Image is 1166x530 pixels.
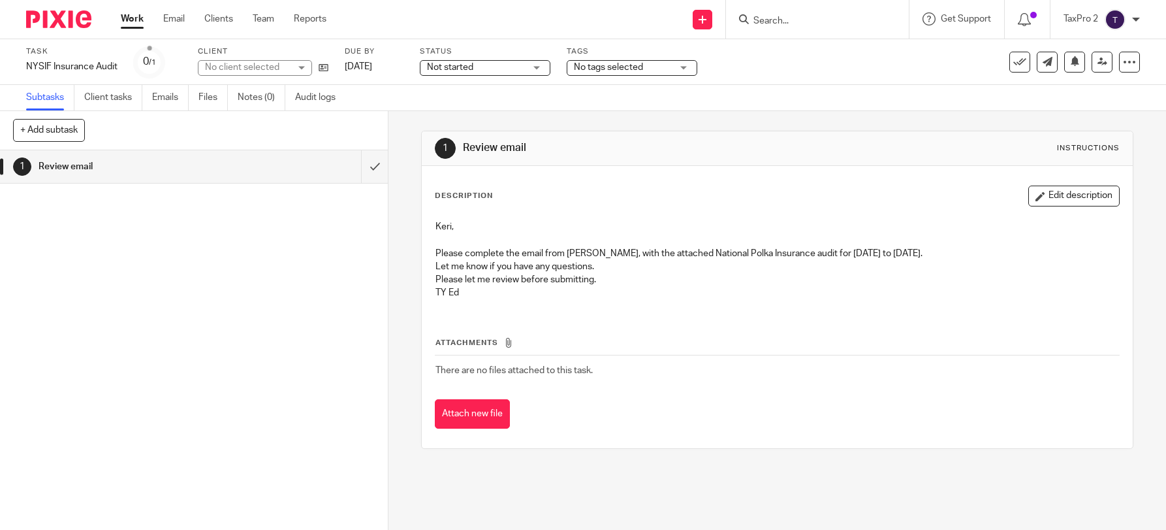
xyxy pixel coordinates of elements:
[26,85,74,110] a: Subtasks
[143,54,156,69] div: 0
[121,12,144,25] a: Work
[1028,186,1120,207] button: Edit description
[463,141,806,155] h1: Review email
[204,12,233,25] a: Clients
[26,46,118,57] label: Task
[198,85,228,110] a: Files
[345,46,403,57] label: Due by
[39,157,245,176] h1: Review email
[84,85,142,110] a: Client tasks
[26,10,91,28] img: Pixie
[435,247,1119,260] p: Please complete the email from [PERSON_NAME], with the attached National Polka Insurance audit fo...
[435,286,1119,299] p: TY Ed
[295,85,345,110] a: Audit logs
[238,85,285,110] a: Notes (0)
[345,62,372,71] span: [DATE]
[163,12,185,25] a: Email
[435,260,1119,273] p: Let me know if you have any questions.
[152,85,189,110] a: Emails
[435,138,456,159] div: 1
[427,63,473,72] span: Not started
[941,14,991,24] span: Get Support
[294,12,326,25] a: Reports
[435,191,493,201] p: Description
[13,157,31,176] div: 1
[198,46,328,57] label: Client
[435,220,1119,233] p: Keri,
[567,46,697,57] label: Tags
[26,60,118,73] div: NYSIF Insurance Audit
[1057,143,1120,154] div: Instructions
[1064,12,1098,25] p: TaxPro 2
[420,46,550,57] label: Status
[435,273,1119,286] p: Please let me review before submitting.
[205,61,290,74] div: No client selected
[435,399,510,429] button: Attach new file
[149,59,156,66] small: /1
[1105,9,1126,30] img: svg%3E
[435,366,593,375] span: There are no files attached to this task.
[574,63,643,72] span: No tags selected
[13,119,85,141] button: + Add subtask
[752,16,870,27] input: Search
[435,339,498,346] span: Attachments
[253,12,274,25] a: Team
